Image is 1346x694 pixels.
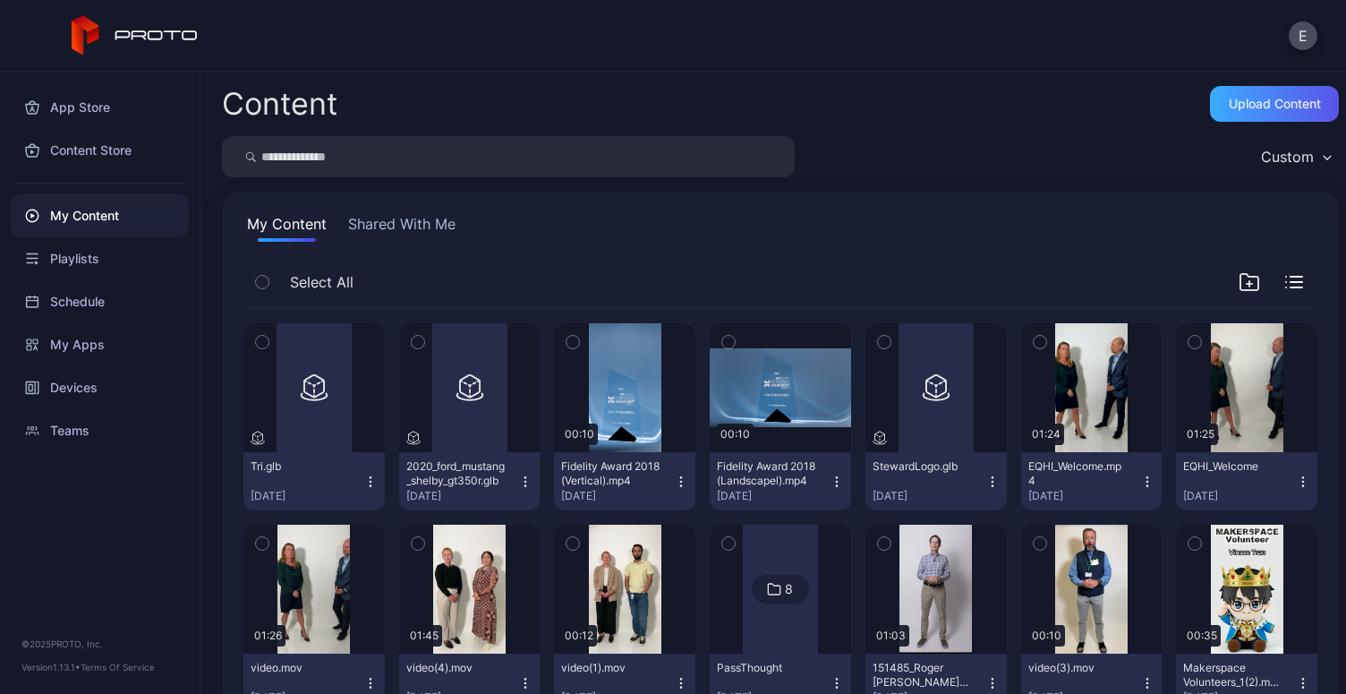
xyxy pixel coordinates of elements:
div: © 2025 PROTO, Inc. [21,637,178,651]
a: Content Store [11,129,189,172]
button: Fidelity Award 2018 (Vertical).mp4[DATE] [554,452,695,510]
a: Playlists [11,237,189,280]
button: E [1289,21,1317,50]
div: Custom [1261,148,1314,166]
div: StewardLogo.glb [873,459,971,474]
a: Teams [11,409,189,452]
div: Content [222,89,337,119]
button: EQHI_Welcome[DATE] [1176,452,1317,510]
div: Makerspace Volunteers_1(2).mp4 [1183,661,1282,690]
div: video.mov [251,661,349,675]
div: video(1).mov [561,661,660,675]
div: [DATE] [251,489,363,503]
button: Shared With Me [345,213,459,242]
button: Fidelity Award 2018 (Landscapel).mp4[DATE] [710,452,851,510]
div: [DATE] [406,489,519,503]
div: EQHI_Welcome [1183,459,1282,474]
button: Custom [1252,136,1339,177]
div: 8 [785,581,793,597]
button: StewardLogo.glb[DATE] [865,452,1007,510]
div: Tri.glb [251,459,349,474]
div: [DATE] [873,489,985,503]
button: Upload Content [1210,86,1339,122]
a: Schedule [11,280,189,323]
div: [DATE] [717,489,830,503]
span: Select All [290,271,354,293]
button: My Content [243,213,330,242]
button: Tri.glb[DATE] [243,452,385,510]
div: Upload Content [1229,97,1321,111]
div: 2020_ford_mustang_shelby_gt350r.glb [406,459,505,488]
a: App Store [11,86,189,129]
div: PassThought [717,661,815,675]
a: Devices [11,366,189,409]
div: 151485_Roger Stiles FCAT Patent PROTO (1).mp4 [873,661,971,690]
div: video(3).mov [1028,661,1127,675]
a: My Apps [11,323,189,366]
button: 2020_ford_mustang_shelby_gt350r.glb[DATE] [399,452,541,510]
div: [DATE] [561,489,674,503]
a: Terms Of Service [81,662,155,673]
button: EQHI_Welcome.mp4[DATE] [1021,452,1163,510]
div: [DATE] [1183,489,1296,503]
a: My Content [11,194,189,237]
div: Fidelity Award 2018 (Landscapel).mp4 [717,459,815,488]
div: video(4).mov [406,661,505,675]
span: Version 1.13.1 • [21,662,81,673]
div: Fidelity Award 2018 (Vertical).mp4 [561,459,660,488]
div: EQHI_Welcome.mp4 [1028,459,1127,488]
div: [DATE] [1028,489,1141,503]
